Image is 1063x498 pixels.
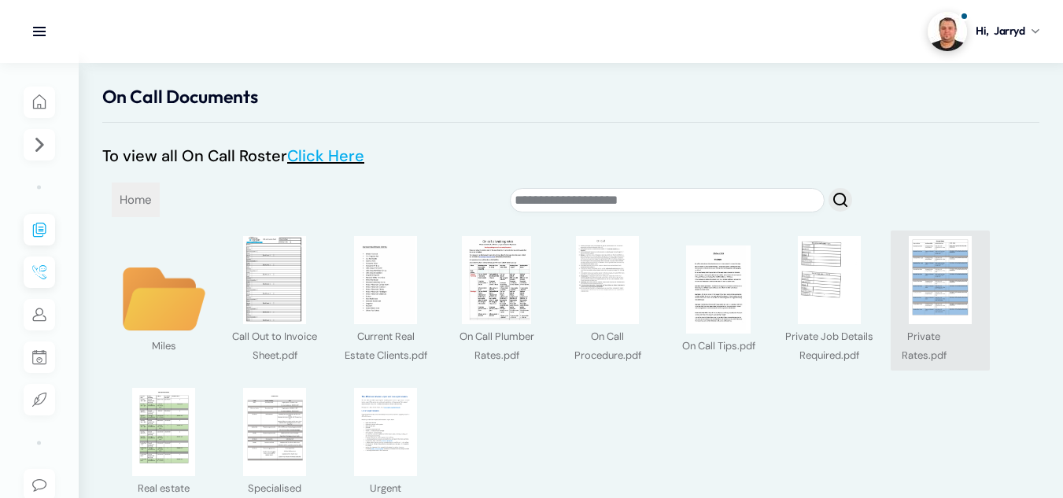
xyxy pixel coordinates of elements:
div: On Call Tips.pdf [674,334,762,356]
div: name: Call Out to Invoice Sheet.pdf size: 64 KB [225,231,324,371]
a: Profile picture of Jarryd ShelleyHi,Jarryd [928,12,1039,51]
a: Click Here [287,146,364,166]
div: name: Private Job Details Required.pdf size: 105 KB [780,231,879,371]
h1: On Call Documents [102,87,1039,107]
div: name: On Call Procedure.pdf size: 80 KB [558,231,657,371]
img: thumbnail [231,236,319,324]
img: search.svg [833,193,847,207]
img: thumbnail [120,388,208,476]
img: thumbnail [896,236,984,324]
div: Private Job Details Required.pdf [785,324,873,365]
div: name: Private Rates.pdf size: 108 KB [891,231,990,371]
div: Current Real Estate Clients.pdf [341,324,430,365]
img: thumbnail [785,236,873,324]
div: Private Rates.pdf [896,324,951,365]
img: thumbnail [341,388,430,476]
img: thumbnail [452,236,541,324]
img: thumbnail [341,236,430,324]
div: name: Current Real Estate Clients.pdf size: 22 KB [336,231,435,371]
img: thumbnail [231,388,319,476]
img: thumbnail [563,236,651,324]
div: Actions [969,339,984,354]
div: Miles [120,334,208,356]
p: To view all On Call Roster [102,146,1039,165]
div: name: On Call Tips.pdf size: 75 KB [669,240,768,361]
img: thumbnail [674,245,762,334]
span: Hi, [976,23,988,39]
span: Jarryd [994,23,1024,39]
div: On Call Plumber Rates.pdf [452,324,541,365]
div: name: On Call Plumber Rates.pdf size: 49 KB [447,231,546,371]
div: On Call Procedure.pdf [563,324,651,365]
img: Profile picture of Jarryd Shelley [928,12,967,51]
span: Home [112,183,160,217]
img: folder.svg [120,266,208,334]
div: Call Out to Invoice Sheet.pdf [231,324,319,365]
